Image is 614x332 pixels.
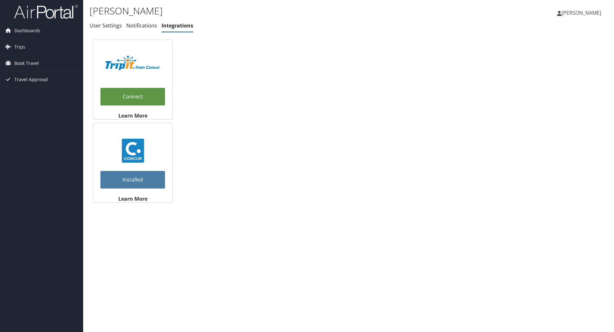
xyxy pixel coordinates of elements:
a: Notifications [126,22,157,29]
a: Integrations [161,22,193,29]
span: Dashboards [14,23,40,39]
a: Connect [100,88,165,105]
img: concur_23.png [121,139,145,163]
strong: Learn More [118,112,147,119]
span: Book Travel [14,55,39,71]
span: Travel Approval [14,72,48,88]
a: [PERSON_NAME] [557,3,608,22]
span: [PERSON_NAME] [562,9,601,16]
h1: [PERSON_NAME] [90,4,435,18]
strong: Learn More [118,195,147,202]
span: Trips [14,39,25,55]
img: airportal-logo.png [14,4,78,19]
a: User Settings [90,22,122,29]
img: TripIt_Logo_Color_SOHP.png [106,56,160,70]
a: Installed [100,171,165,189]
